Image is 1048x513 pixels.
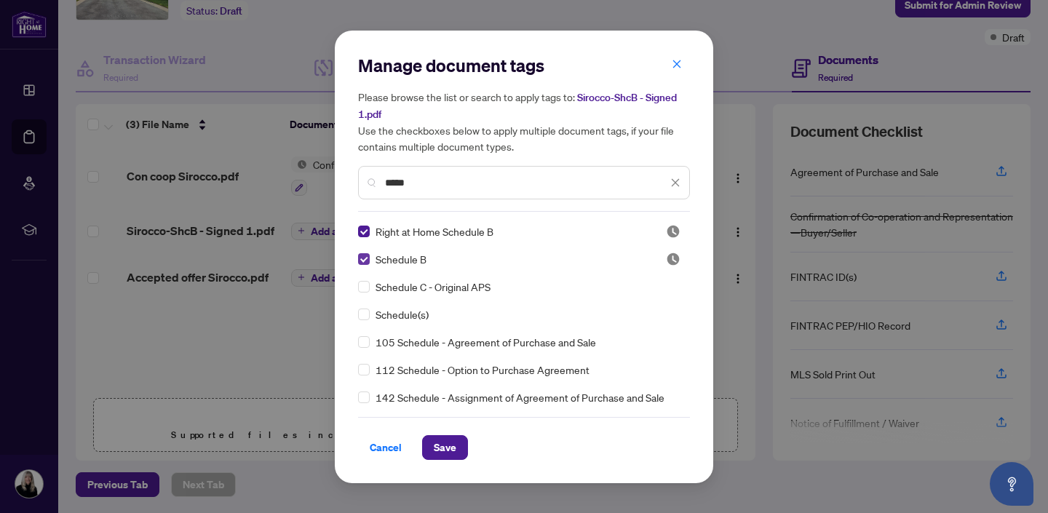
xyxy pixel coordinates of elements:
img: status [666,224,680,239]
span: 112 Schedule - Option to Purchase Agreement [376,362,589,378]
span: Schedule B [376,251,426,267]
span: Right at Home Schedule B [376,223,493,239]
span: Sirocco-ShcB - Signed 1.pdf [358,91,677,121]
span: Save [434,436,456,459]
span: Pending Review [666,224,680,239]
img: status [666,252,680,266]
span: 105 Schedule - Agreement of Purchase and Sale [376,334,596,350]
button: Cancel [358,435,413,460]
button: Open asap [990,462,1033,506]
h5: Please browse the list or search to apply tags to: Use the checkboxes below to apply multiple doc... [358,89,690,154]
h2: Manage document tags [358,54,690,77]
span: 142 Schedule - Assignment of Agreement of Purchase and Sale [376,389,664,405]
span: Schedule(s) [376,306,429,322]
button: Save [422,435,468,460]
span: close [672,59,682,69]
span: close [670,178,680,188]
span: Cancel [370,436,402,459]
span: Pending Review [666,252,680,266]
span: Schedule C - Original APS [376,279,491,295]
